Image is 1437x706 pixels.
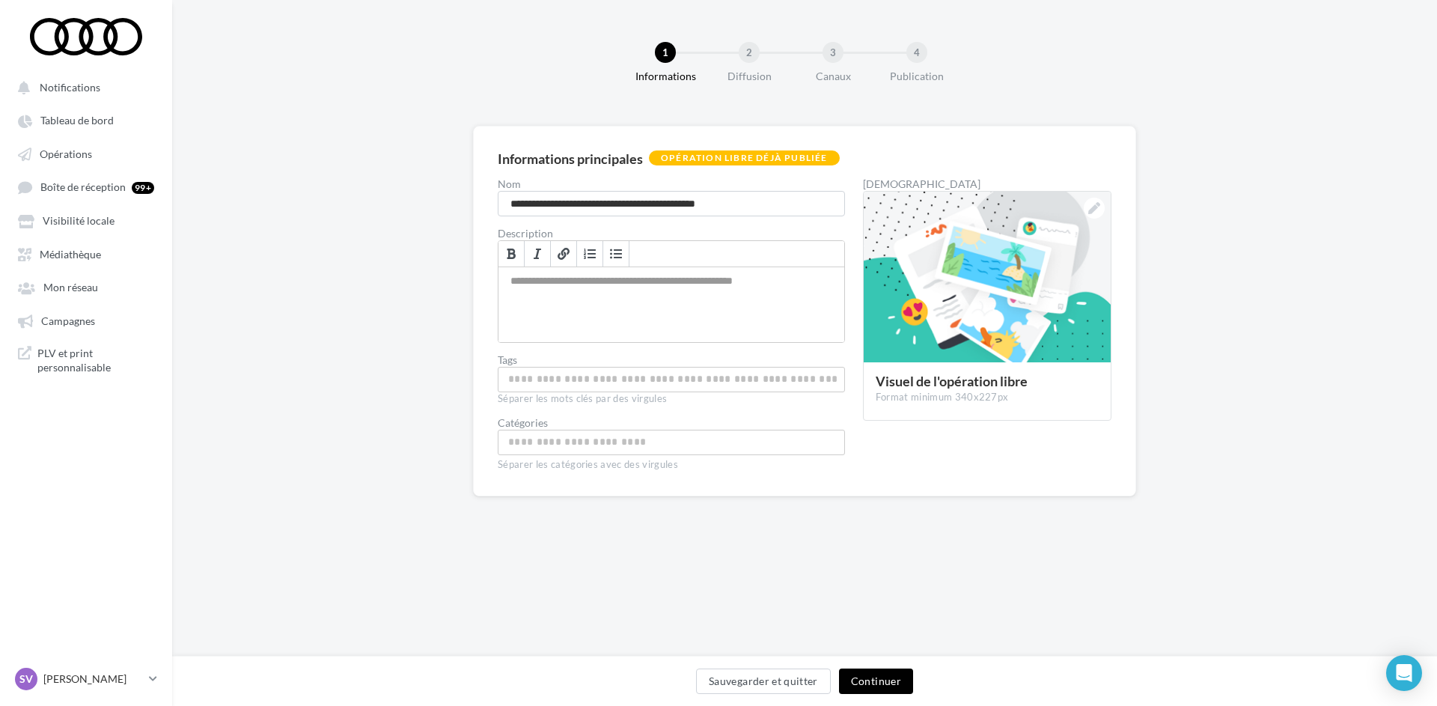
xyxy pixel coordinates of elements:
span: Opérations [40,147,92,160]
span: Notifications [40,81,100,94]
span: Médiathèque [40,248,101,261]
div: 99+ [132,182,154,194]
div: 3 [823,42,843,63]
label: Description [498,228,845,239]
div: Canaux [785,69,881,84]
div: Informations principales [498,152,643,165]
div: Séparer les mots clés par des virgules [498,392,845,406]
a: Opérations [9,140,163,167]
div: Permet de préciser les enjeux de la campagne à vos affiliés [498,267,844,342]
div: Informations [617,69,713,84]
div: Opération libre déjà publiée [649,150,840,165]
div: [DEMOGRAPHIC_DATA] [863,179,1111,189]
span: PLV et print personnalisable [37,346,154,375]
a: Insérer/Supprimer une liste à puces [603,241,629,267]
a: Italique (Ctrl+I) [525,241,551,267]
a: SV [PERSON_NAME] [12,665,160,693]
div: 1 [655,42,676,63]
div: Open Intercom Messenger [1386,655,1422,691]
div: Diffusion [701,69,797,84]
div: Séparer les catégories avec des virgules [498,455,845,472]
a: Campagnes [9,307,163,334]
label: Tags [498,355,845,365]
div: Publication [869,69,965,84]
button: Notifications [9,73,157,100]
a: Tableau de bord [9,106,163,133]
a: Boîte de réception 99+ [9,173,163,201]
span: Visibilité locale [43,215,115,228]
span: SV [19,672,33,687]
a: Gras (Ctrl+B) [498,241,525,267]
div: Format minimum 340x227px [876,391,1099,404]
p: [PERSON_NAME] [43,672,143,687]
div: Visuel de l'opération libre [876,374,1099,388]
button: Sauvegarder et quitter [696,669,831,694]
a: Lien [551,241,577,267]
a: Insérer/Supprimer une liste numérotée [577,241,603,267]
label: Nom [498,179,845,189]
div: 2 [739,42,760,63]
a: PLV et print personnalisable [9,340,163,381]
button: Continuer [839,669,913,694]
span: Tableau de bord [40,115,114,127]
div: Catégories [498,418,845,428]
a: Médiathèque [9,240,163,267]
span: Boîte de réception [40,181,126,194]
div: Choisissez une catégorie [498,430,845,455]
a: Visibilité locale [9,207,163,234]
span: Mon réseau [43,282,98,294]
div: Permet aux affiliés de trouver l'opération libre plus facilement [498,367,845,392]
a: Mon réseau [9,273,163,300]
input: Choisissez une catégorie [501,433,841,451]
span: Campagnes [41,314,95,327]
input: Permet aux affiliés de trouver l'opération libre plus facilement [501,371,841,388]
div: 4 [906,42,927,63]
